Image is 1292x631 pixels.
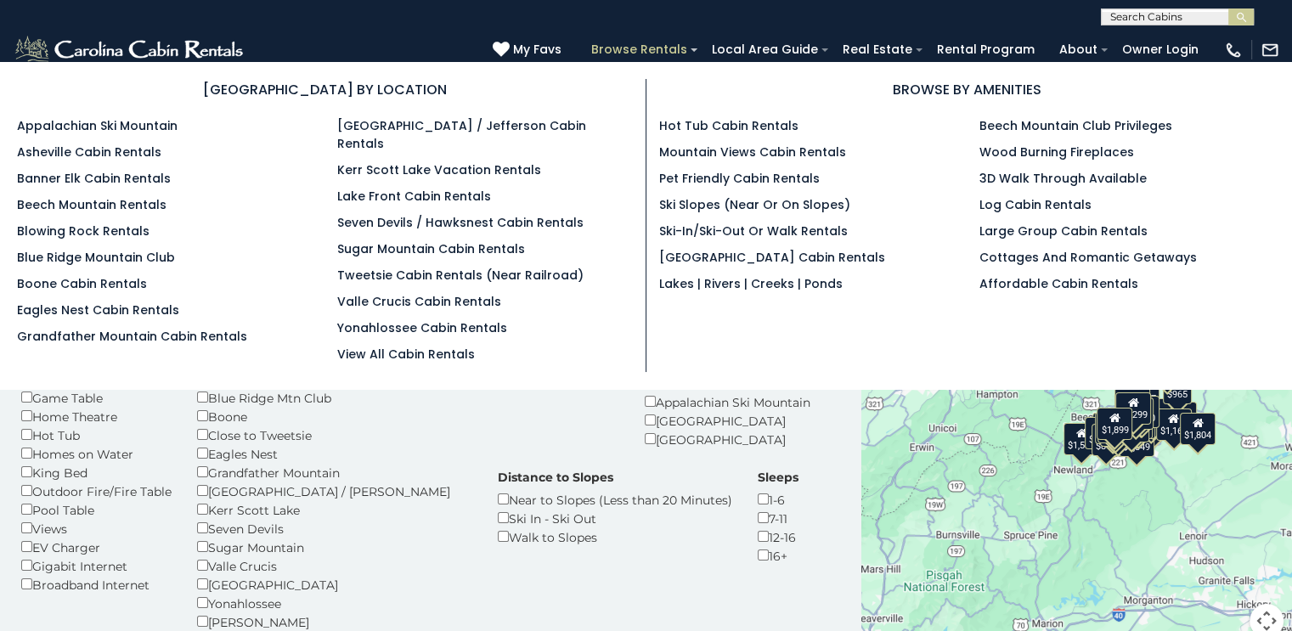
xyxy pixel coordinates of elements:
[758,469,798,486] label: Sleeps
[659,144,846,161] a: Mountain Views Cabin Rentals
[21,519,172,538] div: Views
[337,161,541,178] a: Kerr Scott Lake Vacation Rentals
[1092,424,1120,456] div: $846
[13,33,248,67] img: White-1-2.png
[1124,396,1159,428] div: $1,190
[197,556,472,575] div: Valle Crucis
[21,500,172,519] div: Pool Table
[659,79,1276,100] h3: BROWSE BY AMENITIES
[498,509,732,527] div: Ski In - Ski Out
[337,346,475,363] a: View All Cabin Rentals
[1124,376,1159,408] div: $1,577
[197,500,472,519] div: Kerr Scott Lake
[21,556,172,575] div: Gigabit Internet
[337,319,507,336] a: Yonahlossee Cabin Rentals
[21,575,172,594] div: Broadband Internet
[197,407,472,425] div: Boone
[21,444,172,463] div: Homes on Water
[659,275,843,292] a: Lakes | Rivers | Creeks | Ponds
[21,425,172,444] div: Hot Tub
[1114,37,1207,63] a: Owner Login
[197,463,472,482] div: Grandfather Mountain
[197,444,472,463] div: Eagles Nest
[703,37,827,63] a: Local Area Guide
[834,37,921,63] a: Real Estate
[1097,408,1132,440] div: $1,899
[337,267,584,284] a: Tweetsie Cabin Rentals (Near Railroad)
[17,223,150,239] a: Blowing Rock Rentals
[337,214,584,231] a: Seven Devils / Hawksnest Cabin Rentals
[583,37,696,63] a: Browse Rentals
[758,546,798,565] div: 16+
[1115,392,1151,425] div: $1,299
[645,411,810,430] div: [GEOGRAPHIC_DATA]
[979,223,1148,239] a: Large Group Cabin Rentals
[197,519,472,538] div: Seven Devils
[498,527,732,546] div: Walk to Slopes
[979,117,1172,134] a: Beech Mountain Club Privileges
[1117,397,1153,430] div: $1,100
[979,170,1147,187] a: 3D Walk Through Available
[197,575,472,594] div: [GEOGRAPHIC_DATA]
[1051,37,1106,63] a: About
[659,170,820,187] a: Pet Friendly Cabin Rentals
[21,538,172,556] div: EV Charger
[1179,413,1215,445] div: $1,804
[1261,41,1279,59] img: mail-regular-white.png
[645,430,810,448] div: [GEOGRAPHIC_DATA]
[659,196,850,213] a: Ski Slopes (Near or On Slopes)
[337,117,586,152] a: [GEOGRAPHIC_DATA] / Jefferson Cabin Rentals
[979,144,1134,161] a: Wood Burning Fireplaces
[1118,425,1154,457] div: $1,849
[1224,41,1243,59] img: phone-regular-white.png
[645,392,810,411] div: Appalachian Ski Mountain
[17,328,247,345] a: Grandfather Mountain Cabin Rentals
[197,538,472,556] div: Sugar Mountain
[979,275,1138,292] a: Affordable Cabin Rentals
[493,41,566,59] a: My Favs
[513,41,561,59] span: My Favs
[197,425,472,444] div: Close to Tweetsie
[197,612,472,631] div: [PERSON_NAME]
[1114,387,1149,420] div: $1,374
[337,293,501,310] a: Valle Crucis Cabin Rentals
[17,144,161,161] a: Asheville Cabin Rentals
[979,249,1197,266] a: Cottages and Romantic Getaways
[758,490,798,509] div: 1-6
[337,188,491,205] a: Lake Front Cabin Rentals
[21,407,172,425] div: Home Theatre
[17,301,179,318] a: Eagles Nest Cabin Rentals
[21,482,172,500] div: Outdoor Fire/Fire Table
[979,196,1092,213] a: Log Cabin Rentals
[17,196,166,213] a: Beech Mountain Rentals
[758,527,798,546] div: 12-16
[1155,408,1191,441] div: $1,161
[1064,423,1099,455] div: $1,500
[659,223,848,239] a: Ski-in/Ski-Out or Walk Rentals
[21,388,172,407] div: Game Table
[498,490,732,509] div: Near to Slopes (Less than 20 Minutes)
[337,240,525,257] a: Sugar Mountain Cabin Rentals
[17,275,147,292] a: Boone Cabin Rentals
[928,37,1043,63] a: Rental Program
[197,482,472,500] div: [GEOGRAPHIC_DATA] / [PERSON_NAME]
[21,463,172,482] div: King Bed
[659,117,798,134] a: Hot Tub Cabin Rentals
[17,117,178,134] a: Appalachian Ski Mountain
[197,388,472,407] div: Blue Ridge Mtn Club
[758,509,798,527] div: 7-11
[197,594,472,612] div: Yonahlossee
[1084,417,1120,449] div: $1,396
[498,469,613,486] label: Distance to Slopes
[659,249,885,266] a: [GEOGRAPHIC_DATA] Cabin Rentals
[1095,412,1131,444] div: $1,326
[17,170,171,187] a: Banner Elk Cabin Rentals
[17,249,175,266] a: Blue Ridge Mountain Club
[17,79,633,100] h3: [GEOGRAPHIC_DATA] BY LOCATION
